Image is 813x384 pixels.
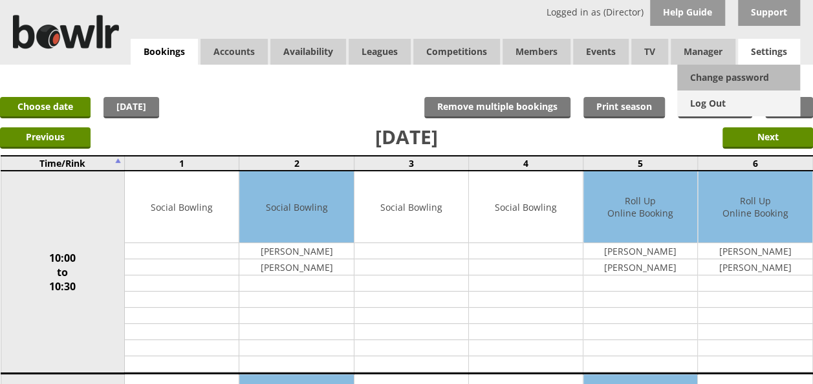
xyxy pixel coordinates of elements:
a: Competitions [413,39,500,65]
a: Leagues [349,39,411,65]
td: [PERSON_NAME] [698,259,812,275]
a: Bookings [131,39,198,65]
a: Change password [677,65,800,91]
td: 6 [698,156,812,171]
td: [PERSON_NAME] [583,243,697,259]
a: [DATE] [103,97,159,118]
input: Remove multiple bookings [424,97,570,118]
td: 5 [583,156,698,171]
span: Members [503,39,570,65]
td: 4 [468,156,583,171]
td: Social Bowling [239,171,353,243]
span: Settings [738,39,800,65]
td: 10:00 to 10:30 [1,171,125,374]
span: Manager [671,39,735,65]
td: [PERSON_NAME] [698,243,812,259]
span: TV [631,39,668,65]
a: Availability [270,39,346,65]
input: Next [722,127,813,149]
a: Events [573,39,629,65]
td: Time/Rink [1,156,125,171]
td: 1 [125,156,239,171]
td: [PERSON_NAME] [239,243,353,259]
a: Log Out [677,91,800,116]
td: Roll Up Online Booking [583,171,697,243]
td: [PERSON_NAME] [583,259,697,275]
td: Social Bowling [469,171,583,243]
td: 3 [354,156,468,171]
td: Social Bowling [354,171,468,243]
a: Print season [583,97,665,118]
span: Accounts [201,39,268,65]
td: [PERSON_NAME] [239,259,353,275]
td: Social Bowling [125,171,239,243]
td: Roll Up Online Booking [698,171,812,243]
td: 2 [239,156,354,171]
